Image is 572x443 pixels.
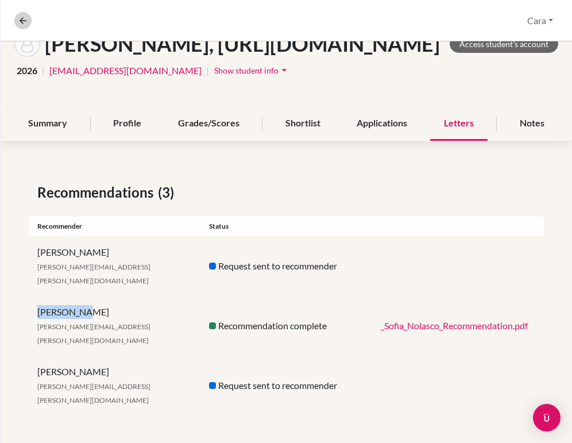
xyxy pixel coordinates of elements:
span: [PERSON_NAME][EMAIL_ADDRESS][PERSON_NAME][DOMAIN_NAME] [37,322,150,345]
div: Profile [99,107,155,141]
div: Status [200,221,372,232]
span: [PERSON_NAME][EMAIL_ADDRESS][PERSON_NAME][DOMAIN_NAME] [37,382,150,405]
span: Show student info [214,66,279,75]
span: (3) [158,182,179,203]
button: Show student infoarrow_drop_down [214,61,291,79]
button: Cara [522,10,558,32]
div: Recommendation complete [200,319,372,333]
h1: [PERSON_NAME], [URL][DOMAIN_NAME] [45,32,440,56]
div: Notes [506,107,558,141]
a: _Sofia_Nolasco_Recommendation.pdf [381,320,528,331]
span: [PERSON_NAME][EMAIL_ADDRESS][PERSON_NAME][DOMAIN_NAME] [37,263,150,285]
a: Access student's account [450,35,558,53]
div: Request sent to recommender [200,379,372,392]
div: Applications [343,107,421,141]
i: arrow_drop_down [279,64,290,76]
div: Grades/Scores [164,107,253,141]
div: Summary [14,107,81,141]
span: | [42,64,45,78]
div: Letters [430,107,488,141]
div: [PERSON_NAME] [29,245,200,287]
img: https://easalvador.powerschool.com/admin/students/home.html?frn=0014601 Nolasco Sztarkman's avatar [14,31,40,57]
a: [EMAIL_ADDRESS][DOMAIN_NAME] [49,64,202,78]
div: Shortlist [272,107,334,141]
div: [PERSON_NAME] [29,365,200,406]
div: Open Intercom Messenger [533,404,561,432]
span: | [206,64,209,78]
span: 2026 [17,64,37,78]
div: Request sent to recommender [200,259,372,273]
div: Recommender [29,221,200,232]
div: [PERSON_NAME] [29,305,200,346]
span: Recommendations [37,182,158,203]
